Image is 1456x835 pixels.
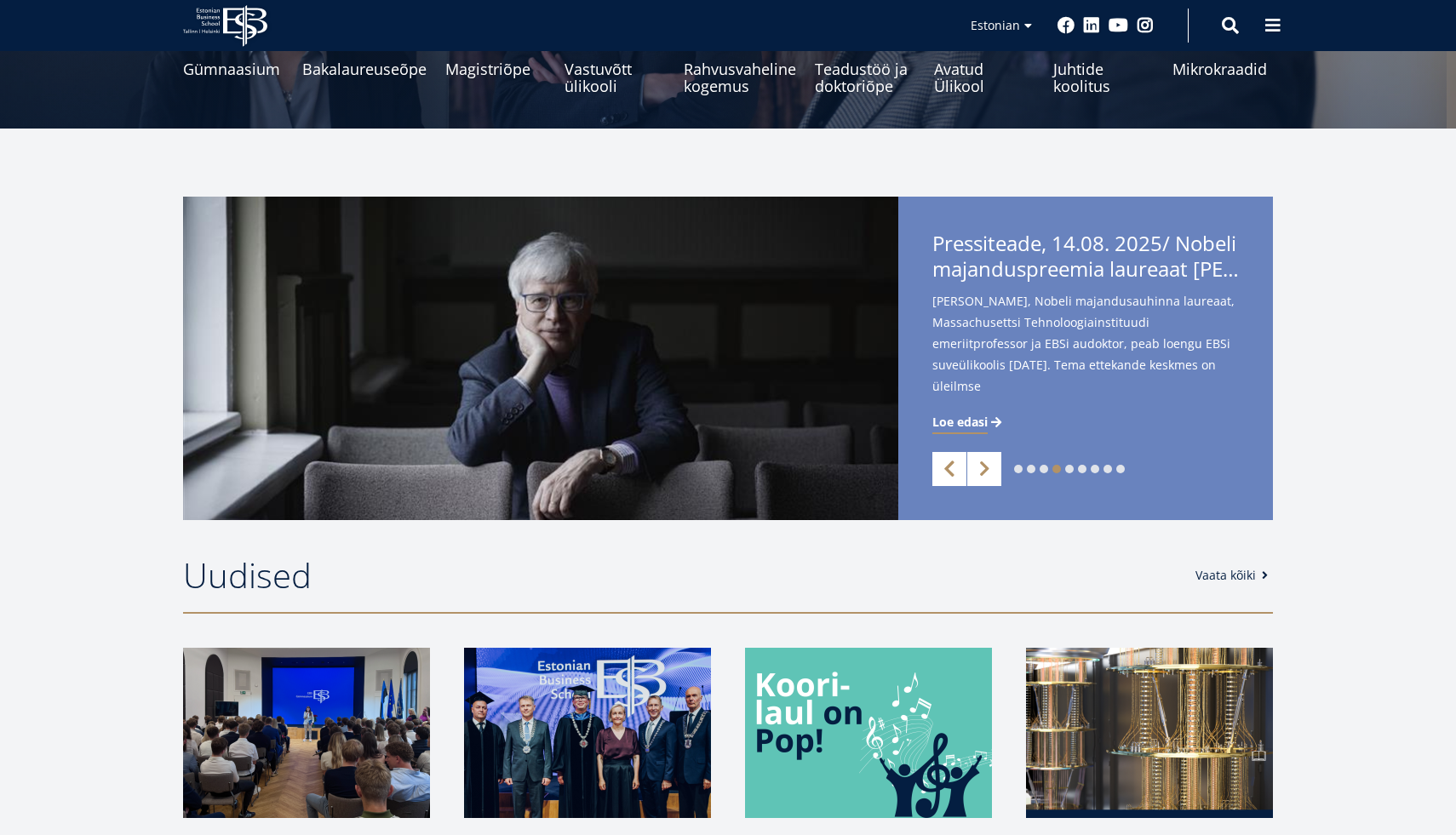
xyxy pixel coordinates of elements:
[183,26,284,94] a: Gümnaasium
[1040,465,1048,473] a: 3
[183,554,1178,597] h2: Uudised
[932,414,1005,431] a: Loe edasi
[1172,26,1273,94] a: Mikrokraadid
[1026,648,1273,818] img: a
[1065,465,1074,473] a: 5
[932,256,1239,282] span: majanduspreemia laureaat [PERSON_NAME] esineb EBSi suveülikoolis
[684,26,796,94] a: Rahvusvaheline kogemus
[1027,465,1035,473] a: 2
[815,60,915,94] span: Teadustöö ja doktoriõpe
[302,26,427,94] a: Bakalaureuseõpe
[183,197,898,520] img: a
[445,26,546,94] a: Magistriõpe
[1078,465,1086,473] a: 6
[967,452,1001,486] a: Next
[1091,465,1099,473] a: 7
[932,290,1239,424] span: [PERSON_NAME], Nobeli majandusauhinna laureaat, Massachusettsi Tehnoloogiainstituudi emeriitprofe...
[1053,60,1154,94] span: Juhtide koolitus
[932,414,988,431] span: Loe edasi
[684,60,796,94] span: Rahvusvaheline kogemus
[934,60,1035,94] span: Avatud Ülikool
[565,26,665,94] a: Vastuvõtt ülikooli
[445,60,546,77] span: Magistriõpe
[1103,465,1112,473] a: 8
[302,60,427,77] span: Bakalaureuseõpe
[464,648,711,818] img: a
[1137,17,1154,34] a: Instagram
[1014,465,1023,473] a: 1
[1058,17,1075,34] a: Facebook
[932,452,966,486] a: Previous
[183,648,430,818] img: a
[1109,17,1128,34] a: Youtube
[1083,17,1100,34] a: Linkedin
[1195,567,1273,584] a: Vaata kõiki
[1053,26,1154,94] a: Juhtide koolitus
[815,26,915,94] a: Teadustöö ja doktoriõpe
[1172,60,1273,77] span: Mikrokraadid
[932,231,1239,287] span: Pressiteade, 14.08. 2025/ Nobeli
[1052,465,1061,473] a: 4
[565,60,665,94] span: Vastuvõtt ülikooli
[183,60,284,77] span: Gümnaasium
[745,648,992,818] img: a
[934,26,1035,94] a: Avatud Ülikool
[1116,465,1125,473] a: 9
